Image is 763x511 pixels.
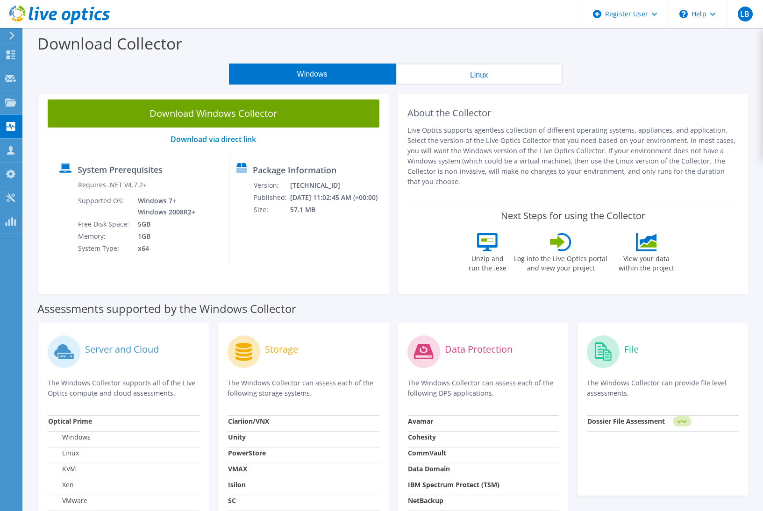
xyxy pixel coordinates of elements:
[78,230,131,242] td: Memory:
[48,480,74,490] label: Xen
[131,242,197,255] td: x64
[407,378,559,398] p: The Windows Collector can assess each of the following DPS applications.
[290,192,384,204] td: [DATE] 11:02:45 AM (+00:00)
[171,134,256,144] a: Download via direct link
[407,125,739,187] p: Live Optics supports agentless collection of different operating systems, appliances, and applica...
[253,165,336,175] label: Package Information
[265,345,298,354] label: Storage
[37,304,296,313] label: Assessments supported by the Windows Collector
[78,218,131,230] td: Free Disk Space:
[408,448,446,457] strong: CommVault
[445,345,513,354] label: Data Protection
[407,107,739,119] h2: About the Collector
[679,10,688,18] svg: \n
[408,417,433,426] strong: Avamar
[78,242,131,255] td: System Type:
[48,433,91,442] label: Windows
[253,179,290,192] td: Version:
[228,464,247,473] strong: VMAX
[228,480,246,489] strong: Isilon
[78,195,131,218] td: Supported OS:
[131,218,197,230] td: 5GB
[408,496,443,505] strong: NetBackup
[501,210,645,221] label: Next Steps for using the Collector
[78,180,147,190] label: Requires .NET V4.7.2+
[48,464,76,474] label: KVM
[587,417,665,426] strong: Dossier File Assessment
[408,480,499,489] strong: IBM Spectrum Protect (TSM)
[37,33,182,54] label: Download Collector
[408,433,436,441] strong: Cohesity
[131,230,197,242] td: 1GB
[408,464,450,473] strong: Data Domain
[253,204,290,216] td: Size:
[131,195,197,218] td: Windows 7+ Windows 2008R2+
[85,345,159,354] label: Server and Cloud
[48,448,79,458] label: Linux
[228,496,236,505] strong: SC
[677,419,687,424] tspan: NEW!
[738,7,753,21] span: LB
[624,345,639,354] label: File
[396,64,563,85] button: Linux
[290,204,384,216] td: 57.1 MB
[613,251,680,273] label: View your data within the project
[78,165,163,174] label: System Prerequisites
[228,417,269,426] strong: Clariion/VNX
[228,433,246,441] strong: Unity
[48,496,87,505] label: VMware
[513,251,608,273] label: Log into the Live Optics portal and view your project
[253,192,290,204] td: Published:
[48,378,200,398] p: The Windows Collector supports all of the Live Optics compute and cloud assessments.
[228,378,379,398] p: The Windows Collector can assess each of the following storage systems.
[48,99,379,128] a: Download Windows Collector
[290,179,384,192] td: [TECHNICAL_ID]
[48,417,92,426] strong: Optical Prime
[587,378,739,398] p: The Windows Collector can provide file level assessments.
[466,251,509,273] label: Unzip and run the .exe
[228,448,266,457] strong: PowerStore
[229,64,396,85] button: Windows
